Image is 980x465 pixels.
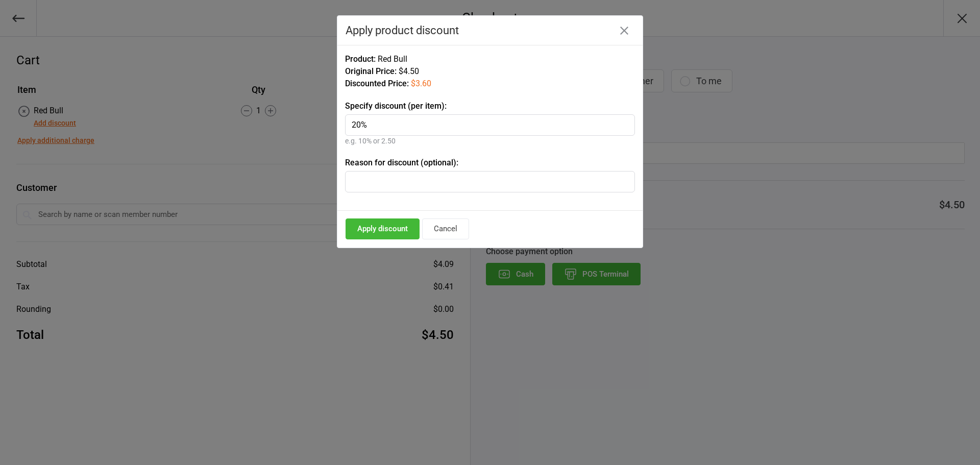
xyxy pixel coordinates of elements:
button: Cancel [422,218,469,239]
label: Specify discount (per item): [345,100,635,112]
div: e.g. 10% or 2.50 [345,136,635,146]
div: Apply product discount [346,24,634,37]
label: Reason for discount (optional): [345,157,635,169]
span: $3.60 [411,79,431,88]
span: Discounted Price: [345,79,409,88]
span: Original Price: [345,66,397,76]
div: Red Bull [345,53,635,65]
div: $4.50 [345,65,635,78]
span: Product: [345,54,376,64]
button: Apply discount [346,218,420,239]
